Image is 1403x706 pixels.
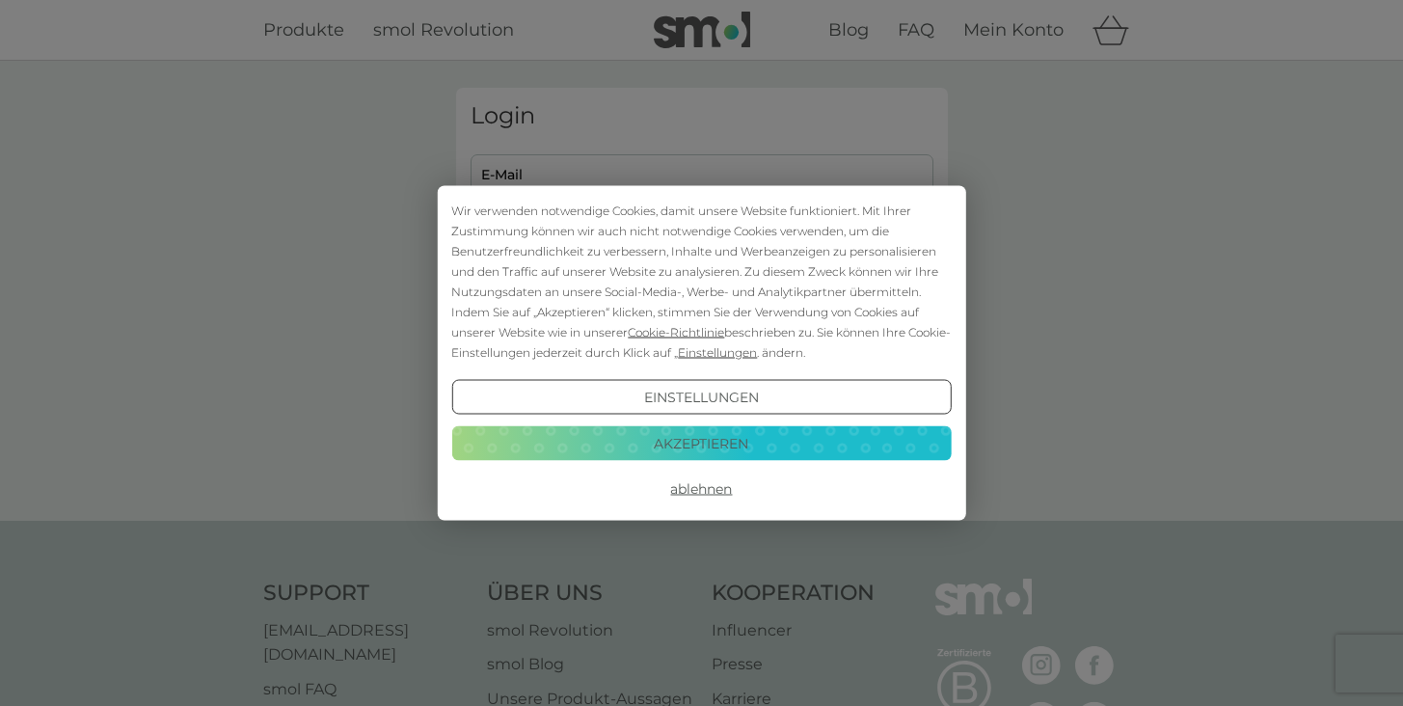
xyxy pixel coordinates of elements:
span: Cookie-Richtlinie [628,325,724,339]
span: Einstellungen [678,345,757,360]
div: Cookie Consent Prompt [437,186,965,521]
div: Wir verwenden notwendige Cookies, damit unsere Website funktioniert. Mit Ihrer Zustimmung können ... [451,201,951,363]
button: Einstellungen [451,380,951,415]
button: Akzeptieren [451,425,951,460]
button: Ablehnen [451,472,951,506]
